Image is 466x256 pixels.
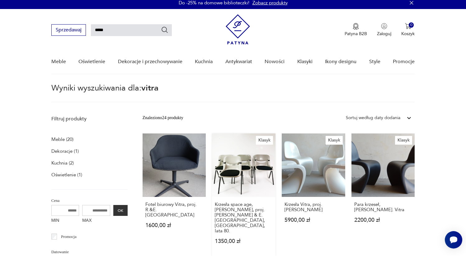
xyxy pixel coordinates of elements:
[401,31,415,37] p: Koszyk
[345,23,367,37] button: Patyna B2B
[118,50,182,74] a: Dekoracje i przechowywanie
[285,217,342,223] p: 5900,00 zł
[195,50,213,74] a: Kuchnia
[145,223,203,228] p: 1600,00 zł
[212,133,275,256] a: KlasykKrzesła space age, Vitra Dorsal, proj. G.Piretti & E. Ambas, Włochy, lata 80.Krzesła space ...
[377,23,391,37] button: Zaloguj
[405,23,411,29] img: Ikona koszyka
[409,22,414,28] div: 0
[297,50,313,74] a: Klasyki
[145,202,203,218] h3: Fotel biurowy Vitra, proj. R.&E. [GEOGRAPHIC_DATA]
[401,23,415,37] button: 0Koszyk
[51,135,73,144] a: Meble (20)
[215,202,273,234] h3: Krzesła space age, [PERSON_NAME], proj. [PERSON_NAME] & E. [GEOGRAPHIC_DATA], [GEOGRAPHIC_DATA], ...
[282,133,345,256] a: KlasykKrzesła Vitra, proj. Verner PantonKrzesła Vitra, proj. [PERSON_NAME]5900,00 zł
[226,14,250,44] img: Patyna - sklep z meblami i dekoracjami vintage
[377,31,391,37] p: Zaloguj
[393,50,415,74] a: Promocje
[51,170,82,179] a: Oświetlenie (1)
[345,31,367,37] p: Patyna B2B
[354,202,412,212] h3: Para krzeseł, [PERSON_NAME]. Vitra
[346,114,400,121] div: Sortuj według daty dodania
[51,159,74,167] a: Kuchnia (2)
[445,231,462,249] iframe: Smartsupp widget button
[143,133,206,256] a: Fotel biurowy Vitra, proj. R.&E. BouroullecFotel biurowy Vitra, proj. R.&E. [GEOGRAPHIC_DATA]1600...
[78,50,105,74] a: Oświetlenie
[345,23,367,37] a: Ikona medaluPatyna B2B
[369,50,380,74] a: Style
[51,197,128,204] p: Cena
[61,233,77,240] p: Promocja
[113,205,128,216] button: OK
[225,50,252,74] a: Antykwariat
[51,50,66,74] a: Meble
[51,115,128,122] p: Filtruj produkty
[161,26,168,34] button: Szukaj
[353,23,359,30] img: Ikona medalu
[381,23,387,29] img: Ikonka użytkownika
[141,82,158,94] span: vitra
[82,216,110,226] label: MAX
[51,84,415,102] p: Wyniki wyszukiwania dla:
[351,133,415,256] a: KlasykPara krzeseł, Verner Panton. VitraPara krzeseł, [PERSON_NAME]. Vitra2200,00 zł
[354,217,412,223] p: 2200,00 zł
[215,239,273,244] p: 1350,00 zł
[51,147,79,156] a: Dekoracje (1)
[51,24,86,36] button: Sprzedawaj
[51,249,128,255] p: Datowanie
[143,114,183,121] div: Znaleziono 24 produkty
[51,216,79,226] label: MIN
[265,50,285,74] a: Nowości
[51,28,86,33] a: Sprzedawaj
[285,202,342,212] h3: Krzesła Vitra, proj. [PERSON_NAME]
[325,50,356,74] a: Ikony designu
